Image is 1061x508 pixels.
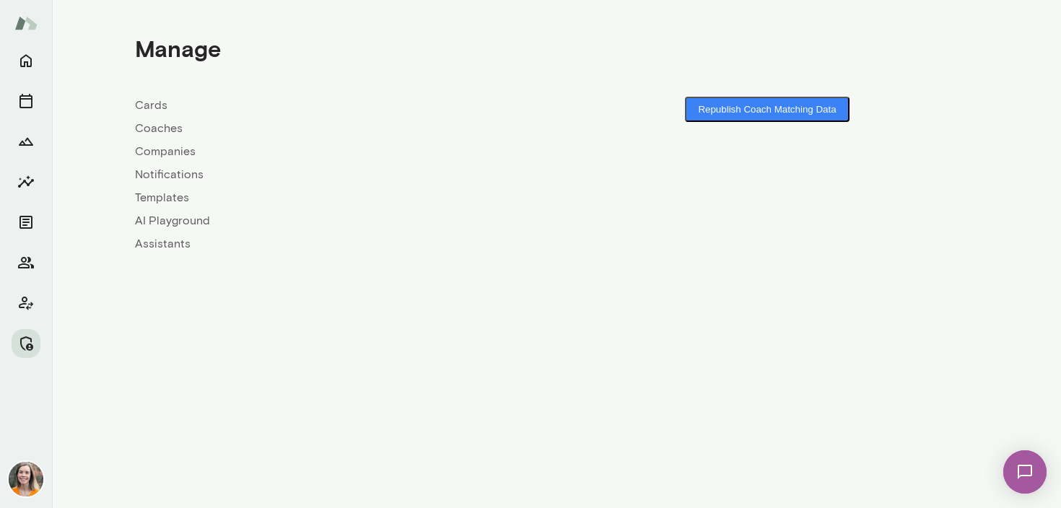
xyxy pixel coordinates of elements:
button: Members [12,248,40,277]
a: Companies [135,143,556,160]
button: Manage [12,329,40,358]
button: Republish Coach Matching Data [685,97,849,122]
button: Growth Plan [12,127,40,156]
button: Insights [12,167,40,196]
img: Mento [14,9,38,37]
img: Carrie Kelly [9,462,43,496]
button: Home [12,46,40,75]
button: Sessions [12,87,40,115]
a: Assistants [135,235,556,253]
a: Coaches [135,120,556,137]
a: Notifications [135,166,556,183]
a: AI Playground [135,212,556,229]
h4: Manage [135,35,221,62]
button: Documents [12,208,40,237]
a: Templates [135,189,556,206]
button: Client app [12,289,40,317]
a: Cards [135,97,556,114]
